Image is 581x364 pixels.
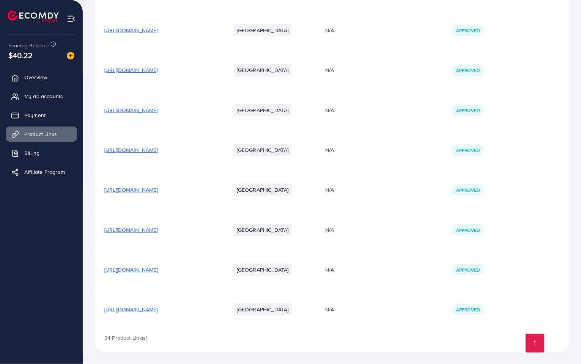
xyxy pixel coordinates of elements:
[24,111,46,119] span: Payment
[325,146,334,154] span: N/A
[456,107,480,114] span: Approved
[67,52,74,59] img: image
[104,334,147,342] span: 34 Product Link(s)
[456,227,480,233] span: Approved
[104,226,158,234] span: [URL][DOMAIN_NAME]
[104,27,158,34] span: [URL][DOMAIN_NAME]
[104,266,158,273] span: [URL][DOMAIN_NAME]
[6,108,77,123] a: Payment
[7,44,34,66] span: $40.22
[104,306,158,313] span: [URL][DOMAIN_NAME]
[234,104,292,116] li: [GEOGRAPHIC_DATA]
[24,130,57,138] span: Product Links
[325,186,334,194] span: N/A
[24,92,63,100] span: My ad accounts
[234,303,292,316] li: [GEOGRAPHIC_DATA]
[104,146,158,154] span: [URL][DOMAIN_NAME]
[549,330,575,358] iframe: Chat
[234,64,292,76] li: [GEOGRAPHIC_DATA]
[6,145,77,161] a: Billing
[6,70,77,85] a: Overview
[6,127,77,142] a: Product Links
[234,144,292,156] li: [GEOGRAPHIC_DATA]
[24,168,65,176] span: Affiliate Program
[8,42,49,49] span: Ecomdy Balance
[325,226,334,234] span: N/A
[234,224,292,236] li: [GEOGRAPHIC_DATA]
[456,147,480,153] span: Approved
[456,306,480,313] span: Approved
[234,24,292,36] li: [GEOGRAPHIC_DATA]
[456,27,480,34] span: Approved
[456,267,480,273] span: Approved
[325,266,334,273] span: N/A
[325,66,334,74] span: N/A
[6,89,77,104] a: My ad accounts
[24,73,47,81] span: Overview
[234,264,292,276] li: [GEOGRAPHIC_DATA]
[8,11,59,22] img: logo
[325,27,334,34] span: N/A
[325,306,334,313] span: N/A
[6,164,77,180] a: Affiliate Program
[456,67,480,73] span: Approved
[67,14,76,23] img: menu
[24,149,39,157] span: Billing
[104,186,158,194] span: [URL][DOMAIN_NAME]
[104,106,158,114] span: [URL][DOMAIN_NAME]
[234,184,292,196] li: [GEOGRAPHIC_DATA]
[456,187,480,193] span: Approved
[104,66,158,74] span: [URL][DOMAIN_NAME]
[325,106,334,114] span: N/A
